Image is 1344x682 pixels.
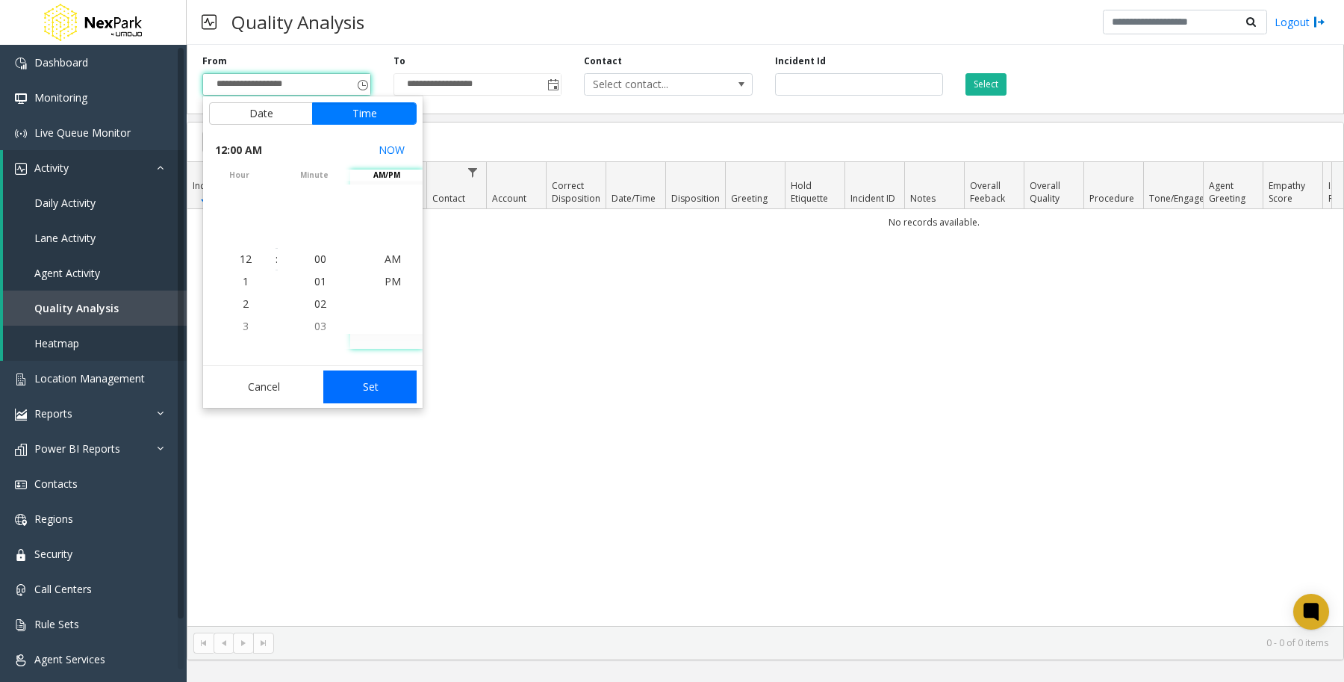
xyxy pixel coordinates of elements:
a: Quality Analysis [3,291,187,326]
img: 'icon' [15,58,27,69]
img: 'icon' [15,619,27,631]
span: Agent Services [34,652,105,666]
label: From [202,55,227,68]
img: 'icon' [15,549,27,561]
th: Incident ID [844,162,904,209]
span: 01 [314,274,326,288]
a: Daily Activity [3,185,187,220]
th: Notes [904,162,964,209]
span: Heatmap [34,336,79,350]
img: 'icon' [15,514,27,526]
th: Disposition [665,162,725,209]
th: Hold Etiquette [785,162,844,209]
span: Live Queue Monitor [34,125,131,140]
label: Contact [584,55,622,68]
span: Rule Sets [34,617,79,631]
img: 'icon' [15,654,27,666]
span: Power BI Reports [34,441,120,456]
img: 'icon' [15,479,27,491]
label: Incident Id [775,55,826,68]
span: Toggle popup [354,74,370,95]
a: Agent Activity [3,255,187,291]
span: Monitoring [34,90,87,105]
img: 'icon' [15,163,27,175]
span: Regions [34,512,73,526]
img: pageIcon [202,4,217,40]
button: Cancel [209,371,319,403]
span: Daily Activity [34,196,96,210]
span: 12 [240,252,252,266]
span: Quality Analysis [34,301,119,315]
div: Data table [187,162,1343,626]
button: Set [323,371,417,403]
span: Dashboard [34,55,88,69]
button: Select now [373,137,411,164]
th: Greeting [725,162,785,209]
span: AM [385,252,401,266]
th: Tone/Engagement [1143,162,1203,209]
label: To [393,55,405,68]
th: Account [486,162,546,209]
img: 'icon' [15,373,27,385]
span: AM/PM [350,170,423,181]
img: 'icon' [15,93,27,105]
div: : [276,252,278,267]
img: 'icon' [15,409,27,421]
img: logout [1313,14,1325,30]
span: 02 [314,297,326,311]
th: Overall Quality [1024,162,1083,209]
span: Sortable [198,193,210,205]
span: Location Management [34,371,145,385]
h3: Quality Analysis [224,4,372,40]
span: Contact [432,192,465,205]
span: Call Centers [34,582,92,596]
span: hour [203,170,276,181]
button: Select [965,73,1007,96]
th: Correct Disposition [546,162,606,209]
span: 12:00 AM [215,140,262,161]
th: Empathy Score [1263,162,1322,209]
th: Overall Feeback [964,162,1024,209]
kendo-pager-info: 0 - 0 of 0 items [283,636,1328,649]
a: Activity [3,150,187,185]
span: Toggle popup [544,74,561,95]
a: Contact Filter Menu [463,162,483,182]
button: Time tab [312,102,417,125]
a: Heatmap [3,326,187,361]
img: 'icon' [15,128,27,140]
th: Agent Greeting [1203,162,1263,209]
span: PM [385,274,401,288]
a: Logout [1275,14,1325,30]
span: Select contact... [585,74,718,95]
span: Security [34,547,72,561]
span: 1 [243,274,249,288]
span: 3 [243,319,249,333]
span: 2 [243,297,249,311]
span: minute [278,170,350,181]
span: 00 [314,252,326,266]
span: 03 [314,319,326,333]
button: Date tab [209,102,313,125]
img: 'icon' [15,444,27,456]
span: Activity [34,161,69,175]
th: Date/Time [606,162,665,209]
span: Reports [34,406,72,421]
img: 'icon' [15,584,27,596]
a: Lane Activity [3,220,187,255]
th: Procedure [1083,162,1143,209]
span: Agent Activity [34,266,100,280]
span: Contacts [34,477,78,491]
span: Incident ID [193,179,237,192]
span: Lane Activity [34,231,96,245]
